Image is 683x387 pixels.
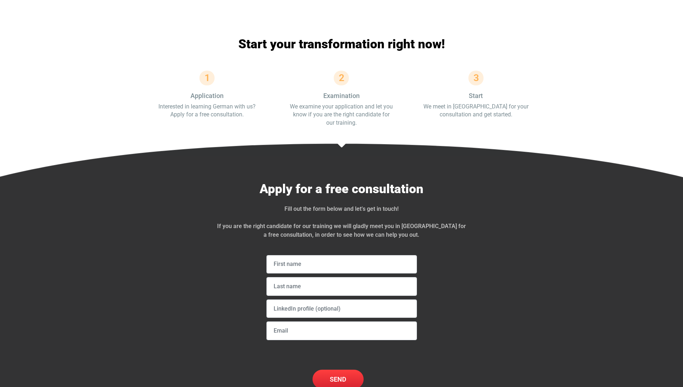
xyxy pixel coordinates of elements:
h3: Application [154,93,260,99]
div: 2 [339,73,344,83]
p: If you are the right candidate for our training we will gladly meet you in [GEOGRAPHIC_DATA] for ... [216,222,467,239]
div: 3 [473,73,479,83]
p: Interested in learning German with us? Apply for a free consultation. [154,103,260,119]
h2: Apply for a free consultation [216,181,467,197]
p: We meet in [GEOGRAPHIC_DATA] for your consultation and get started. [423,103,529,119]
input: LinkedIn profile (optional) [266,299,417,318]
h2: Start your transformation right now! [140,36,543,53]
input: Email [266,321,417,340]
input: Last name [266,277,417,296]
p: We examine your application and let you know if you are the right candidate for our training. [289,103,394,127]
h3: Examination [289,93,394,99]
input: First name [266,255,417,274]
h3: Start [423,93,529,99]
p: Fill out the form below and let’s get in touch! [216,205,467,213]
div: 1 [205,73,210,83]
